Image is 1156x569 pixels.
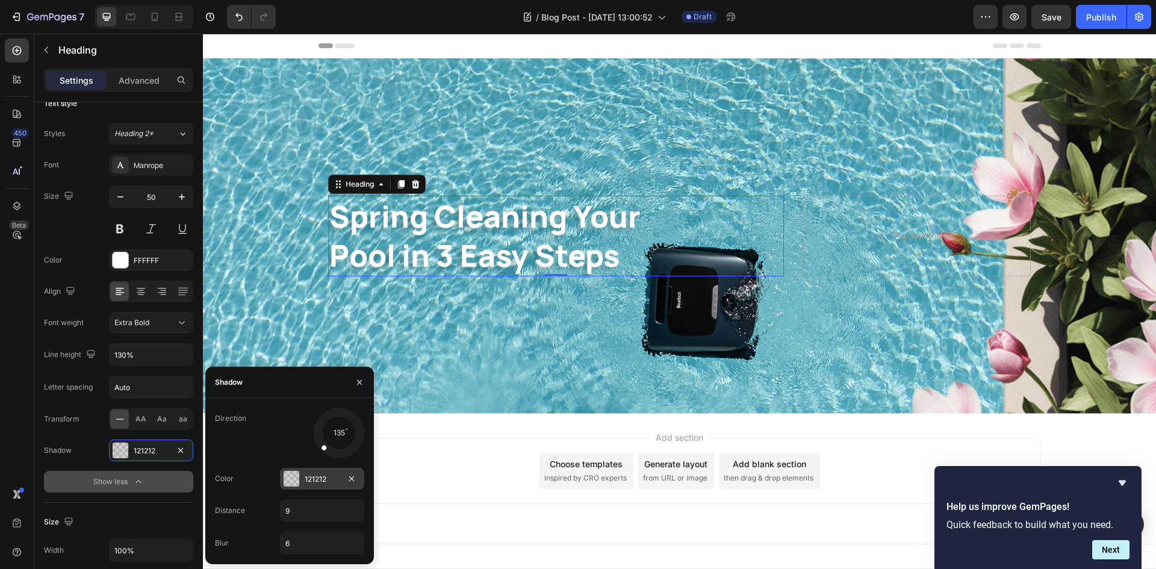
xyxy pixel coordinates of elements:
div: Blur [215,538,229,549]
h2: Help us improve GemPages! [946,500,1130,514]
div: Styles [44,128,65,139]
span: Heading 2* [114,128,154,139]
span: from URL or image [440,439,505,450]
p: 7 [79,10,84,24]
div: 450 [11,128,29,138]
div: Generate layout [441,424,505,437]
div: Choose templates [347,424,420,437]
div: Align [44,284,78,300]
div: Width [44,545,64,556]
button: Publish [1076,5,1126,29]
span: Extra Bold [114,318,149,327]
button: Save [1031,5,1071,29]
div: FFFFFF [134,255,190,266]
div: 121212 [305,474,340,485]
span: Add section [448,397,505,410]
button: 7 [5,5,90,29]
div: Color [215,473,234,484]
div: Transform [44,414,79,424]
div: Beta [9,220,29,230]
div: Manrope [134,160,190,171]
div: Font weight [44,317,84,328]
span: / [536,11,539,23]
div: Distance [215,505,245,516]
input: Auto [110,344,193,365]
button: Hide survey [1115,476,1130,490]
span: aa [179,414,187,424]
span: Aa [157,414,167,424]
div: Shadow [44,445,72,456]
span: AA [135,414,146,424]
div: Font [44,160,59,170]
div: Drop element here [689,197,753,207]
span: Blog Post - [DATE] 13:00:52 [541,11,653,23]
input: Auto [110,539,193,561]
div: Shadow [215,377,243,388]
div: Line height [44,347,98,363]
div: Help us improve GemPages! [946,476,1130,559]
div: 121212 [134,446,169,456]
p: Quick feedback to build what you need. [946,519,1130,530]
div: Text style [44,98,77,109]
div: Show less [93,476,144,488]
button: Heading 2* [109,123,193,145]
div: Size [44,188,76,205]
button: Extra Bold [109,312,193,334]
input: Auto [281,500,364,521]
iframe: Design area [203,34,1156,569]
div: Undo/Redo [227,5,276,29]
span: Draft [694,11,712,22]
input: Auto [281,532,364,554]
button: Show less [44,471,193,493]
span: inspired by CRO experts [341,439,424,450]
div: Publish [1086,11,1116,23]
input: Auto [110,376,193,398]
div: Letter spacing [44,382,93,393]
div: Color [44,255,63,266]
p: Advanced [119,74,160,87]
button: Next question [1092,540,1130,559]
p: Settings [60,74,93,87]
div: Direction [215,413,246,424]
p: Heading [58,43,188,57]
div: Add blank section [530,424,603,437]
span: Save [1042,12,1061,22]
span: then drag & drop elements [521,439,611,450]
div: Size [44,514,76,530]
